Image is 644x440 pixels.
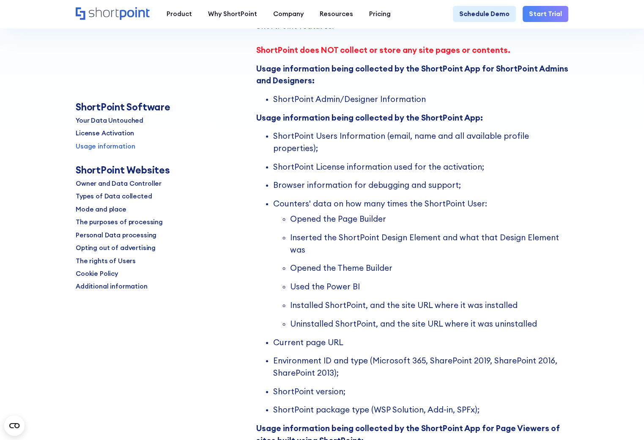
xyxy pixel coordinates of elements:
[320,9,353,19] div: Resources
[76,282,148,292] p: Additional information
[290,213,569,225] p: Opened the Page Builder
[492,342,644,440] iframe: Chat Widget
[76,256,136,266] p: The rights of Users
[256,8,569,56] p: ShortPoint only sends the counters' data on how many times you used the ShortPoint features. ‍
[256,63,568,86] strong: Usage information being collected by the ShortPoint App for ShortPoint Admins and Designers:
[273,336,569,349] p: Current page URL
[76,179,162,189] p: Owner and Data Controller
[4,415,25,436] button: Open CMP widget
[159,6,200,22] a: Product
[76,101,170,113] div: ShortPoint Software
[290,262,569,274] p: Opened the Theme Builder
[76,129,134,139] p: License Activation
[200,6,265,22] a: Why ShortPoint
[76,244,156,253] p: Opting out of advertising
[273,198,569,210] p: Counters' data on how many times the ShortPoint User:
[273,9,304,19] div: Company
[523,6,568,22] a: Start Trial
[361,6,399,22] a: Pricing
[76,205,126,214] p: Mode and place
[76,192,152,202] p: Types of Data collected
[265,6,312,22] a: Company
[273,404,569,416] p: ShortPoint package type (WSP Solution, Add-in, SPFx);
[290,318,569,330] p: Uninstalled ShortPoint, and the site URL where it was uninstalled
[273,93,569,105] p: ShortPoint Admin/Designer Information
[76,269,118,279] p: Cookie Policy
[369,9,391,19] div: Pricing
[76,7,151,21] a: Home
[167,9,192,19] div: Product
[208,9,257,19] div: Why ShortPoint
[256,113,483,123] strong: Usage information being collected by the ShortPoint App:
[273,179,569,191] p: Browser information for debugging and support;
[453,6,516,22] a: Schedule Demo
[76,231,156,240] p: Personal Data processing
[76,116,143,126] p: Your Data Untouched
[290,231,569,256] p: Inserted the ShortPoint Design Element and what that Design Element was
[290,280,569,293] p: Used the Power BI
[76,142,135,151] p: Usage information
[76,218,163,228] p: The purposes of processing
[273,355,569,379] p: Environment ID and type (Microsoft 365, SharePoint 2019, SharePoint 2016, SharePoint 2013);
[273,385,569,398] p: ShortPoint version;
[76,164,170,176] div: ShortPoint Websites
[256,45,510,55] strong: ShortPoint does NOT collect or store any site pages or contents.
[290,299,569,311] p: Installed ShortPoint, and the site URL where it was installed
[273,161,569,173] p: ShortPoint License information used for the activation;
[273,130,569,154] p: ShortPoint Users Information (email, name and all available profile properties);
[312,6,361,22] a: Resources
